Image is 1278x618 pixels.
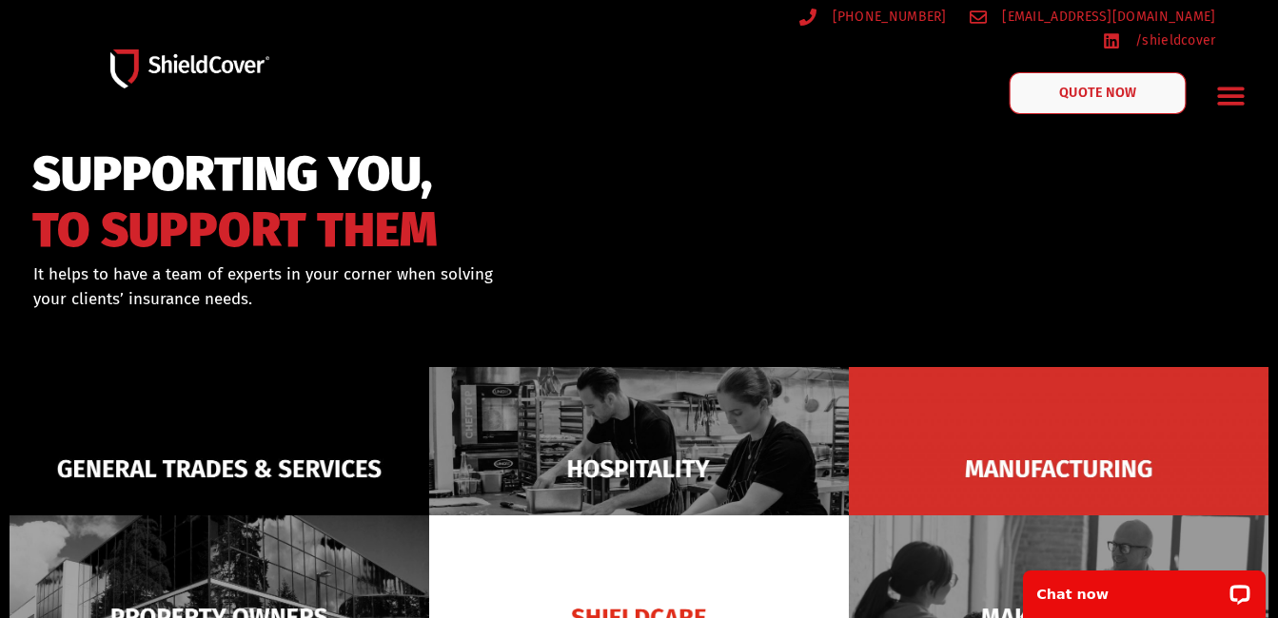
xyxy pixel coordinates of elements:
[970,5,1216,29] a: [EMAIL_ADDRESS][DOMAIN_NAME]
[1059,87,1135,100] span: QUOTE NOW
[1209,73,1253,118] div: Menu Toggle
[32,155,438,194] span: SUPPORTING YOU,
[828,5,947,29] span: [PHONE_NUMBER]
[110,49,269,88] img: Shield-Cover-Underwriting-Australia-logo-full
[33,262,719,311] div: It helps to have a team of experts in your corner when solving
[33,287,719,312] p: your clients’ insurance needs.
[1011,558,1278,618] iframe: LiveChat chat widget
[1009,72,1186,114] a: QUOTE NOW
[1103,29,1216,52] a: /shieldcover
[799,5,947,29] a: [PHONE_NUMBER]
[997,5,1215,29] span: [EMAIL_ADDRESS][DOMAIN_NAME]
[1131,29,1216,52] span: /shieldcover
